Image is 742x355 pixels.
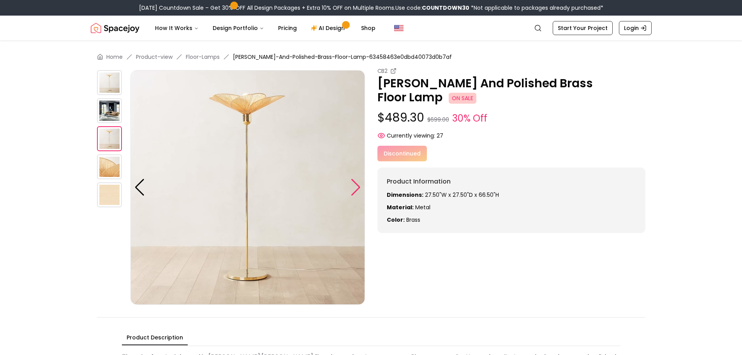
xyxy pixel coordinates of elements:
[427,116,449,124] small: $699.00
[377,67,388,75] small: CB2
[415,203,430,211] span: Metal
[452,111,487,125] small: 30% Off
[130,70,365,305] img: https://storage.googleapis.com/spacejoy-main/assets/63458463e0dbd40073d0b7af/product_2_954pi804f1fa
[387,203,414,211] strong: Material:
[387,132,435,140] span: Currently viewing:
[91,16,652,41] nav: Global
[305,20,353,36] a: AI Design
[619,21,652,35] a: Login
[406,216,420,224] span: brass
[469,4,603,12] span: *Not applicable to packages already purchased*
[106,53,123,61] a: Home
[437,132,443,140] span: 27
[91,20,139,36] img: Spacejoy Logo
[387,216,405,224] strong: Color:
[149,20,382,36] nav: Main
[122,330,188,345] button: Product Description
[553,21,613,35] a: Start Your Project
[97,53,645,61] nav: breadcrumb
[377,111,645,125] p: $489.30
[91,20,139,36] a: Spacejoy
[97,182,122,207] img: https://storage.googleapis.com/spacejoy-main/assets/63458463e0dbd40073d0b7af/product_4_n183je66h816
[394,23,404,33] img: United States
[186,53,220,61] a: Floor-Lamps
[233,53,452,61] span: [PERSON_NAME]-And-Polished-Brass-Floor-Lamp-63458463e0dbd40073d0b7af
[387,191,636,199] p: 27.50"W x 27.50"D x 66.50"H
[355,20,382,36] a: Shop
[149,20,205,36] button: How It Works
[97,70,122,95] img: https://storage.googleapis.com/spacejoy-main/assets/63458463e0dbd40073d0b7af/product_0_l1h2cj5gl49
[97,126,122,151] img: https://storage.googleapis.com/spacejoy-main/assets/63458463e0dbd40073d0b7af/product_2_954pi804f1fa
[377,76,645,104] p: [PERSON_NAME] And Polished Brass Floor Lamp
[387,177,636,186] h6: Product Information
[97,98,122,123] img: https://storage.googleapis.com/spacejoy-main/assets/63458463e0dbd40073d0b7af/product_1_9i5ke0cbi83d
[422,4,469,12] b: COUNTDOWN30
[136,53,173,61] a: Product-view
[206,20,270,36] button: Design Portfolio
[272,20,303,36] a: Pricing
[449,93,476,104] span: ON SALE
[97,154,122,179] img: https://storage.googleapis.com/spacejoy-main/assets/63458463e0dbd40073d0b7af/product_3_7m1ab9785ebb
[387,191,423,199] strong: Dimensions:
[395,4,469,12] span: Use code:
[139,4,603,12] div: [DATE] Countdown Sale – Get 30% OFF All Design Packages + Extra 10% OFF on Multiple Rooms.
